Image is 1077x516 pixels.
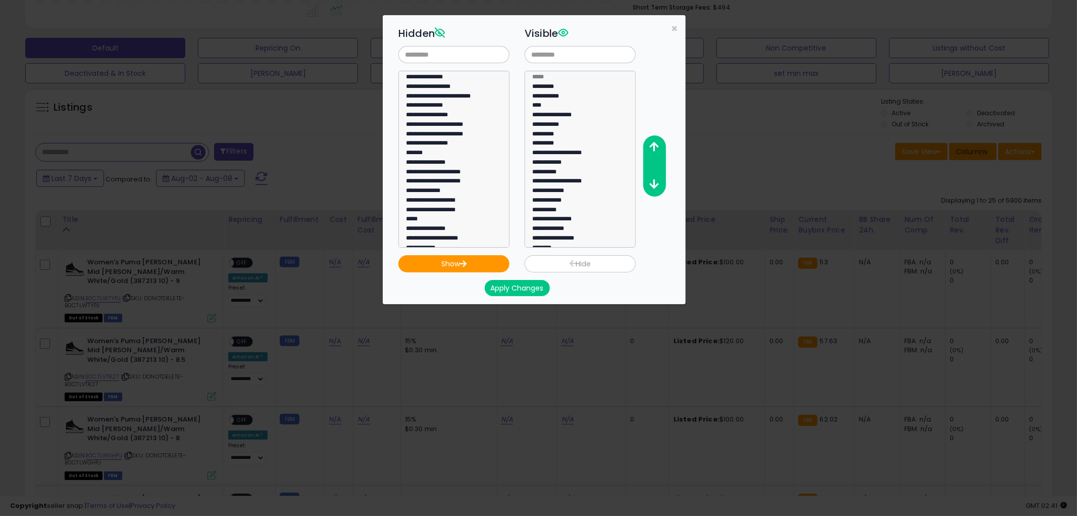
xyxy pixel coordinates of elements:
button: Apply Changes [485,280,550,296]
button: Show [398,255,509,272]
span: × [671,21,678,36]
button: Hide [525,255,636,272]
h3: Hidden [398,26,509,41]
h3: Visible [525,26,636,41]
